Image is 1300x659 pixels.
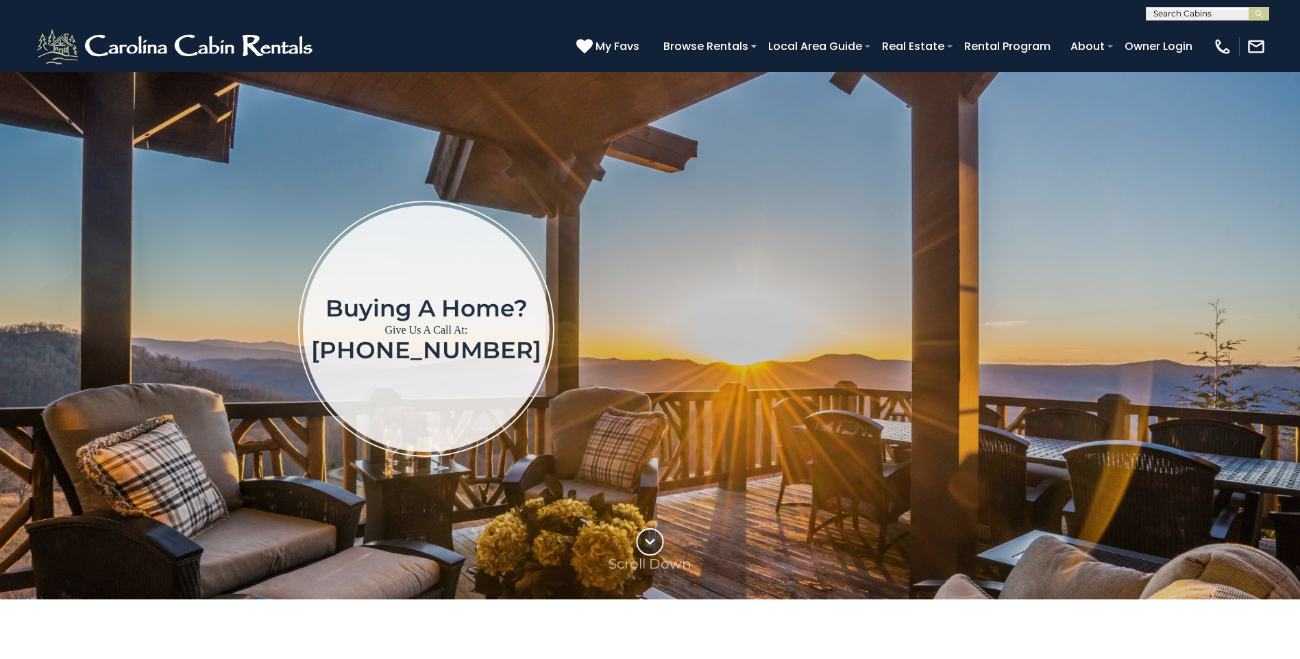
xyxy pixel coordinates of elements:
h1: Buying a home? [311,296,541,321]
a: Real Estate [875,34,951,58]
a: Owner Login [1118,34,1199,58]
a: Local Area Guide [761,34,869,58]
img: White-1-2.png [34,26,319,67]
a: About [1064,34,1112,58]
span: My Favs [596,38,639,55]
a: Rental Program [957,34,1057,58]
p: Give Us A Call At: [311,321,541,340]
a: [PHONE_NUMBER] [311,336,541,364]
img: mail-regular-white.png [1247,37,1266,56]
a: My Favs [576,38,643,55]
a: Browse Rentals [657,34,755,58]
p: Scroll Down [609,556,691,572]
img: phone-regular-white.png [1213,37,1232,56]
iframe: New Contact Form [775,144,1223,513]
